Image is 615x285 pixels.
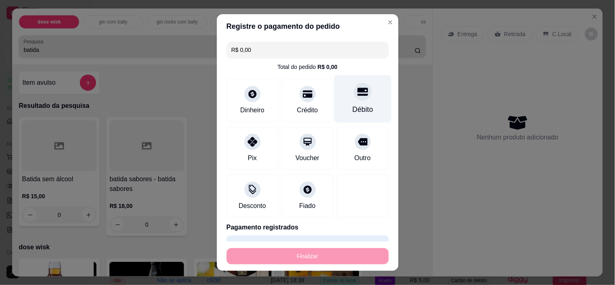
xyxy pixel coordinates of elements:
input: Ex.: hambúrguer de cordeiro [231,42,384,58]
header: Registre o pagamento do pedido [217,14,399,39]
div: Dinheiro [240,105,265,115]
div: Débito [352,104,373,115]
div: R$ 0,00 [317,63,337,71]
div: Total do pedido [277,63,337,71]
div: Outro [354,153,371,163]
button: Close [384,16,397,29]
div: Fiado [299,201,315,211]
div: Pix [248,153,257,163]
div: Voucher [296,153,319,163]
p: Pagamento registrados [227,223,389,232]
div: Desconto [239,201,266,211]
div: Crédito [297,105,318,115]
